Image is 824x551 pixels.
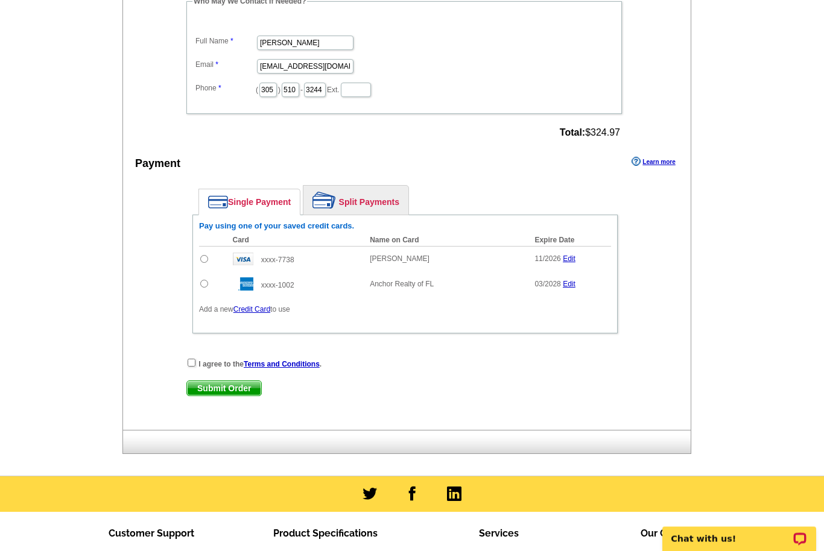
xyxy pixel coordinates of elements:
[563,255,575,263] a: Edit
[227,235,364,247] th: Card
[233,253,253,266] img: visa.gif
[560,128,620,139] span: $324.97
[479,528,519,540] span: Services
[198,361,322,369] strong: I agree to the .
[364,235,528,247] th: Name on Card
[641,528,705,540] span: Our Company
[244,361,320,369] a: Terms and Conditions
[208,196,228,209] img: single-payment.png
[563,280,575,289] a: Edit
[192,80,616,99] dd: ( ) - Ext.
[528,235,611,247] th: Expire Date
[195,36,256,47] label: Full Name
[195,83,256,94] label: Phone
[261,256,294,265] span: xxxx-7738
[370,255,429,263] span: [PERSON_NAME]
[187,382,261,396] span: Submit Order
[109,528,194,540] span: Customer Support
[273,528,378,540] span: Product Specifications
[199,304,611,315] p: Add a new to use
[560,128,585,138] strong: Total:
[195,60,256,71] label: Email
[654,513,824,551] iframe: LiveChat chat widget
[632,157,675,167] a: Learn more
[199,222,611,231] h6: Pay using one of your saved credit cards.
[233,278,253,291] img: amex.gif
[312,192,336,209] img: split-payment.png
[199,190,300,215] a: Single Payment
[370,280,434,289] span: Anchor Realty of FL
[534,255,560,263] span: 11/2026
[233,306,270,314] a: Credit Card
[261,282,294,290] span: xxxx-1002
[534,280,560,289] span: 03/2028
[303,186,408,215] a: Split Payments
[135,156,180,172] div: Payment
